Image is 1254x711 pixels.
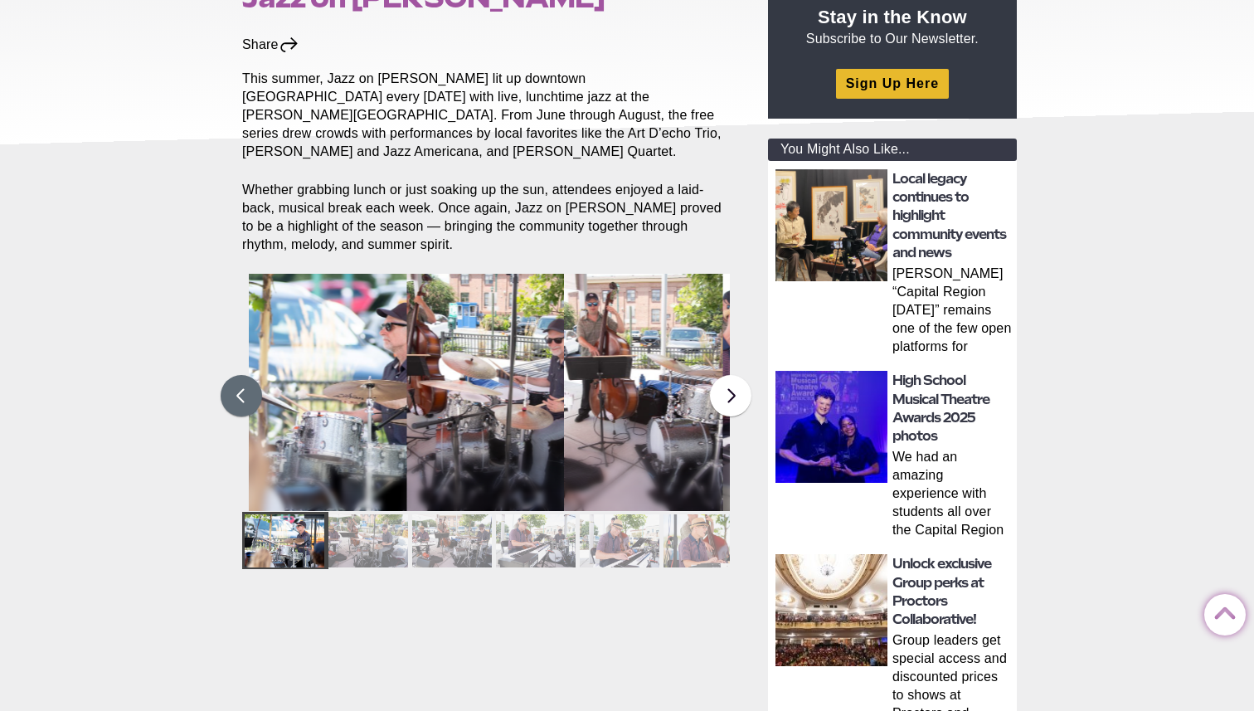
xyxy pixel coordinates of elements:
a: Back to Top [1204,595,1237,628]
img: thumbnail: Unlock exclusive Group perks at Proctors Collaborative! [775,554,887,666]
button: Previous slide [221,375,262,416]
button: Next slide [710,375,751,416]
p: This summer, Jazz on [PERSON_NAME] lit up downtown [GEOGRAPHIC_DATA] every [DATE] with live, lunc... [242,70,730,161]
img: thumbnail: Local legacy continues to highlight community events and news [775,169,887,281]
div: You Might Also Like... [768,139,1017,161]
a: Local legacy continues to highlight community events and news [892,171,1006,261]
a: Unlock exclusive Group perks at Proctors Collaborative! [892,556,991,627]
p: We had an amazing experience with students all over the Capital Region at the 2025 High School Mu... [892,448,1012,543]
img: thumbnail: High School Musical Theatre Awards 2025 photos [775,371,887,483]
a: Sign Up Here [836,69,949,98]
p: Subscribe to Our Newsletter. [788,5,997,48]
p: [PERSON_NAME] “Capital Region [DATE]” remains one of the few open platforms for everyday voices S... [892,265,1012,359]
a: High School Musical Theatre Awards 2025 photos [892,373,989,444]
div: Share [242,36,299,54]
strong: Stay in the Know [818,7,967,27]
p: Whether grabbing lunch or just soaking up the sun, attendees enjoyed a laid-back, musical break e... [242,181,730,254]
